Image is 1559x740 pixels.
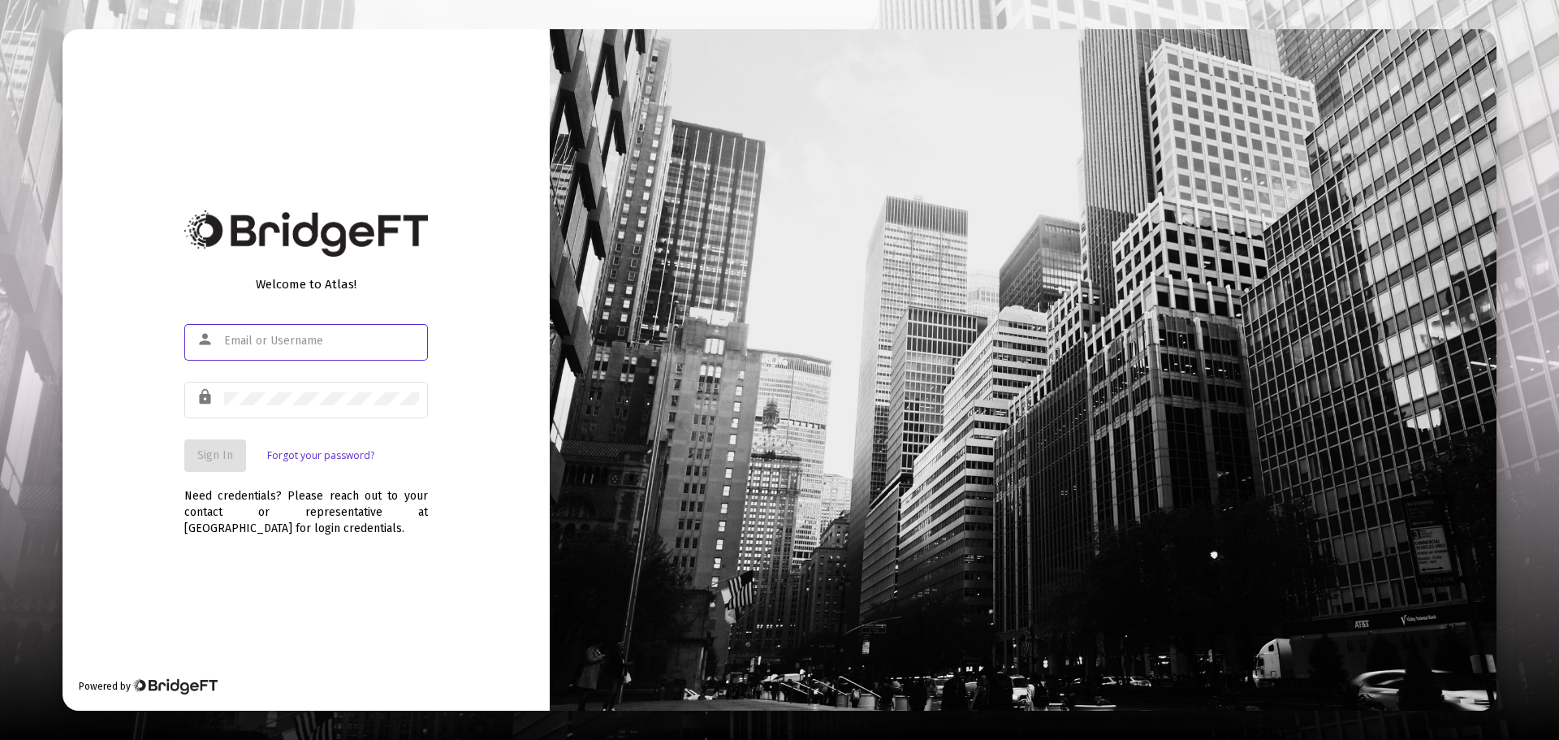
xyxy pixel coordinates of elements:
mat-icon: person [196,330,216,349]
img: Bridge Financial Technology Logo [132,678,218,695]
div: Welcome to Atlas! [184,276,428,292]
button: Sign In [184,439,246,472]
div: Powered by [79,678,218,695]
div: Need credentials? Please reach out to your contact or representative at [GEOGRAPHIC_DATA] for log... [184,472,428,537]
img: Bridge Financial Technology Logo [184,210,428,257]
span: Sign In [197,448,233,462]
mat-icon: lock [196,387,216,407]
input: Email or Username [224,335,419,348]
a: Forgot your password? [267,448,374,464]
